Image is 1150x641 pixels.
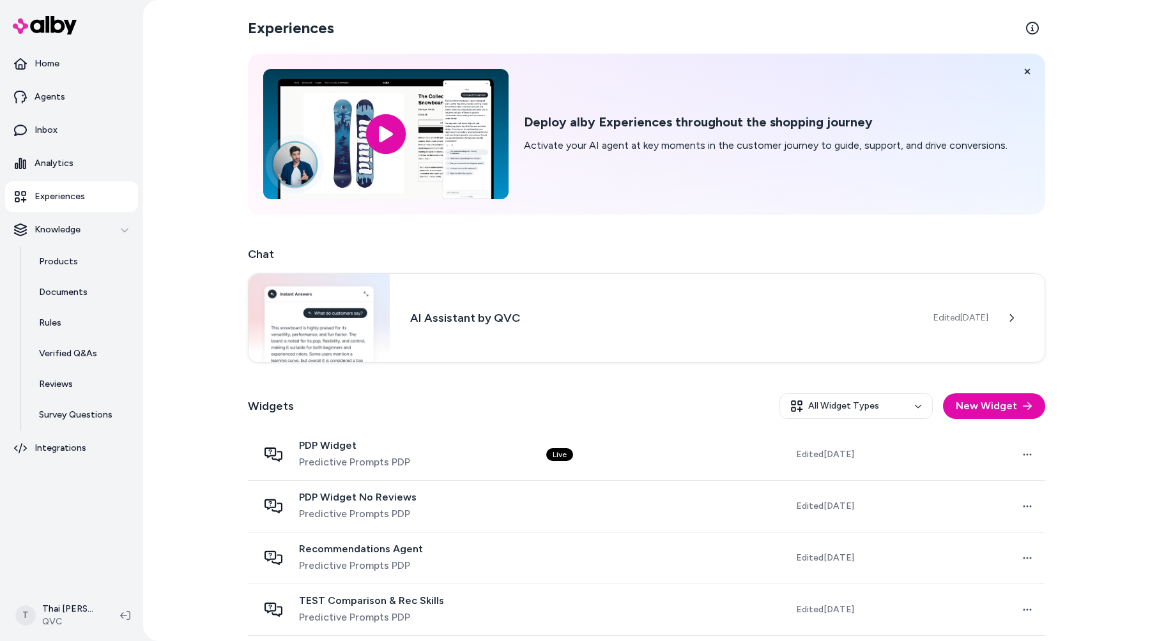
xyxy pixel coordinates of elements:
p: Agents [34,91,65,103]
a: Documents [26,277,138,308]
a: Chat widgetAI Assistant by QVCEdited[DATE] [248,273,1045,363]
span: Predictive Prompts PDP [299,455,410,470]
p: Home [34,57,59,70]
span: Recommendations Agent [299,543,423,555]
span: Predictive Prompts PDP [299,506,417,522]
div: Live [546,448,573,461]
p: Products [39,255,78,268]
button: New Widget [943,393,1045,419]
p: Activate your AI agent at key moments in the customer journey to guide, support, and drive conver... [524,138,1008,153]
p: Reviews [39,378,73,391]
img: alby Logo [13,16,77,34]
p: Rules [39,317,61,329]
a: Inbox [5,115,138,146]
h2: Widgets [248,397,294,415]
span: T [15,605,36,626]
span: Edited [DATE] [933,312,988,324]
span: TEST Comparison & Rec Skills [299,594,444,607]
a: Agents [5,82,138,112]
p: Integrations [34,442,86,455]
p: Inbox [34,124,57,137]
a: Reviews [26,369,138,400]
a: Verified Q&As [26,338,138,369]
button: Knowledge [5,215,138,245]
span: QVC [42,615,100,628]
a: Home [5,49,138,79]
p: Knowledge [34,223,80,236]
span: Edited [DATE] [796,500,854,513]
a: Integrations [5,433,138,464]
p: Experiences [34,190,85,203]
a: Survey Questions [26,400,138,430]
span: Edited [DATE] [796,603,854,616]
button: All Widget Types [779,393,933,419]
span: Edited [DATE] [796,552,854,564]
span: Edited [DATE] [796,448,854,461]
p: Survey Questions [39,409,112,421]
h2: Deploy alby Experiences throughout the shopping journey [524,114,1008,130]
p: Analytics [34,157,73,170]
span: Predictive Prompts PDP [299,558,423,573]
img: Chat widget [249,274,390,362]
a: Experiences [5,181,138,212]
p: Documents [39,286,88,299]
span: PDP Widget No Reviews [299,491,417,504]
span: PDP Widget [299,439,410,452]
a: Products [26,246,138,277]
a: Rules [26,308,138,338]
h2: Chat [248,245,1045,263]
span: Predictive Prompts PDP [299,610,444,625]
p: Verified Q&As [39,347,97,360]
h2: Experiences [248,18,334,38]
h3: AI Assistant by QVC [410,309,913,327]
button: TThai [PERSON_NAME]QVC [8,595,110,636]
p: Thai [PERSON_NAME] [42,603,100,615]
a: Analytics [5,148,138,179]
